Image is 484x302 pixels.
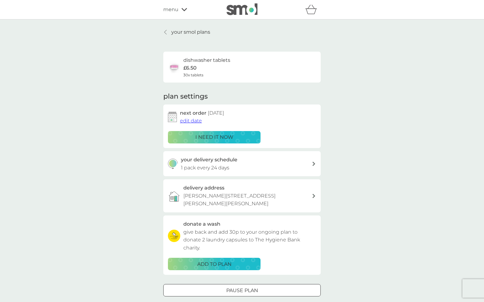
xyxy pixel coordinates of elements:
h2: next order [180,109,224,117]
span: 30x tablets [183,72,203,78]
img: dishwasher tablets [168,61,180,73]
p: [PERSON_NAME][STREET_ADDRESS][PERSON_NAME][PERSON_NAME] [183,192,312,208]
span: [DATE] [208,110,224,116]
h3: delivery address [183,184,224,192]
h6: dishwasher tablets [183,56,230,64]
button: ADD TO PLAN [168,258,261,270]
p: 1 pack every 24 days [181,164,229,172]
img: smol [227,3,257,15]
p: your smol plans [171,28,210,36]
p: i need it now [195,133,233,141]
p: Pause plan [226,287,258,295]
h3: your delivery schedule [181,156,237,164]
p: give back and add 30p to your ongoing plan to donate 2 laundry capsules to The Hygiene Bank charity. [183,228,316,252]
p: £6.50 [183,64,197,72]
button: your delivery schedule1 pack every 24 days [163,151,321,176]
p: ADD TO PLAN [197,260,232,268]
h2: plan settings [163,92,208,101]
button: edit date [180,117,202,125]
a: your smol plans [163,28,210,36]
button: Pause plan [163,284,321,296]
span: edit date [180,118,202,124]
button: i need it now [168,131,261,143]
h3: donate a wash [183,220,220,228]
span: menu [163,6,178,14]
a: delivery address[PERSON_NAME][STREET_ADDRESS][PERSON_NAME][PERSON_NAME] [163,179,321,212]
div: basket [305,3,321,16]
